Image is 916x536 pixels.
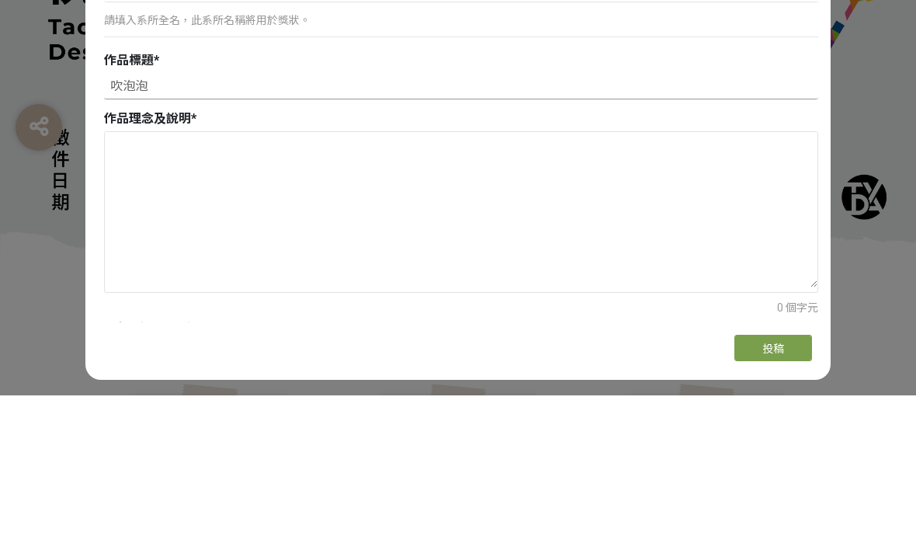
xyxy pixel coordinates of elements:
span: 收藏這個活動 [779,12,845,24]
span: 報名表單 [104,37,166,55]
span: 系所/科別 [104,96,158,111]
span: 作品理念及說明 [104,252,191,266]
button: 投稿 [734,475,812,502]
span: 0 個字元 [777,442,818,454]
span: 作品標題 [104,193,154,208]
span: 最大長度：300 字元 [104,461,206,474]
span: 投稿 [762,483,784,496]
p: 請填入系所全名，此系所名稱將用於獎狀。 [104,153,818,169]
